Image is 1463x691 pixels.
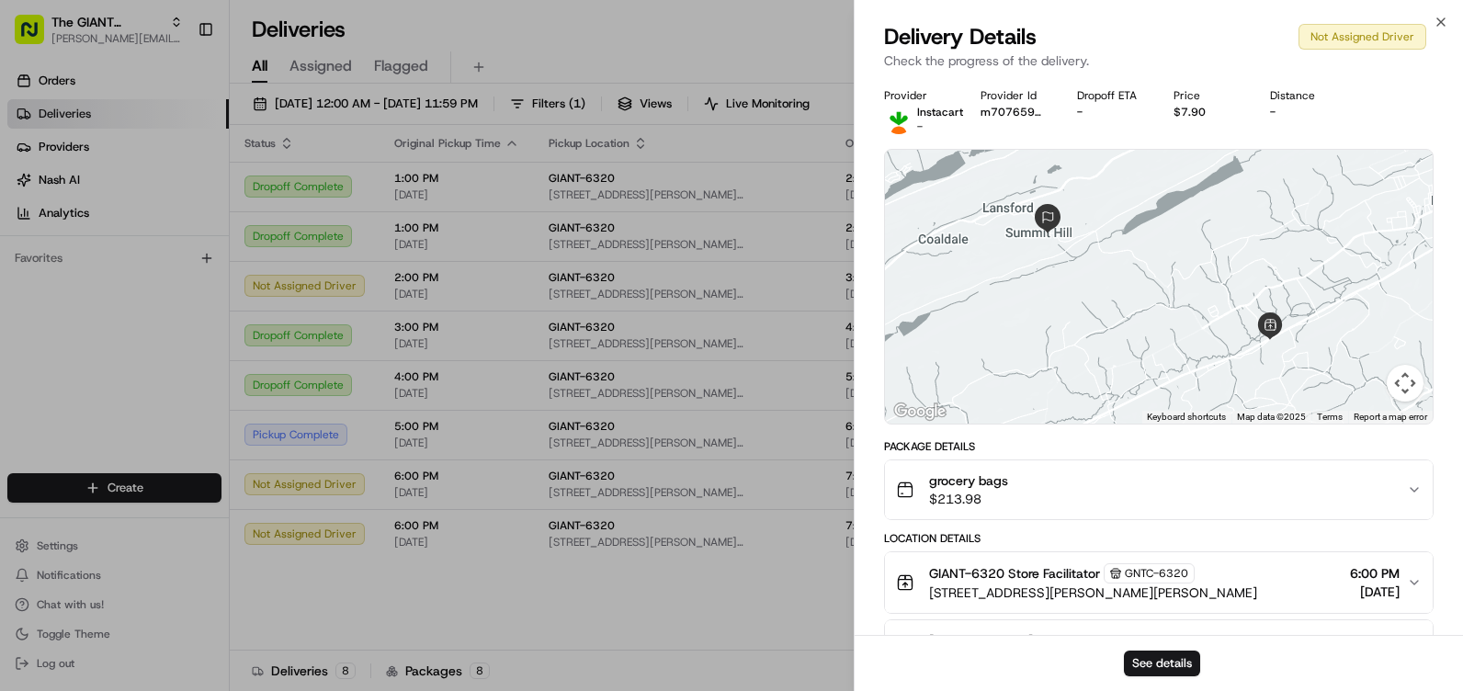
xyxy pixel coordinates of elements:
[1354,412,1427,422] a: Report a map error
[130,405,222,420] a: Powered byPylon
[884,88,951,103] div: Provider
[1270,105,1337,119] div: -
[929,471,1008,490] span: grocery bags
[1350,631,1400,650] span: 7:00 PM
[1350,564,1400,583] span: 6:00 PM
[11,354,148,387] a: 📗Knowledge Base
[884,51,1434,70] p: Check the progress of the delivery.
[18,74,335,103] p: Welcome 👋
[18,239,118,254] div: Past conversations
[885,460,1433,519] button: grocery bags$213.98
[884,439,1434,454] div: Package Details
[1147,411,1226,424] button: Keyboard shortcuts
[61,285,98,300] span: [DATE]
[1174,105,1241,119] div: $7.90
[312,181,335,203] button: Start new chat
[37,361,141,379] span: Knowledge Base
[285,235,335,257] button: See all
[890,400,950,424] img: Google
[981,105,1048,119] button: m707659366
[929,490,1008,508] span: $213.98
[18,176,51,209] img: 1736555255976-a54dd68f-1ca7-489b-9aae-adbdc363a1c4
[929,564,1100,583] span: GIANT-6320 Store Facilitator
[929,583,1257,602] span: [STREET_ADDRESS][PERSON_NAME][PERSON_NAME]
[83,194,253,209] div: We're available if you need us!
[917,119,923,134] span: -
[174,361,295,379] span: API Documentation
[884,531,1434,546] div: Location Details
[1077,88,1144,103] div: Dropoff ETA
[18,18,55,55] img: Nash
[155,363,170,378] div: 💻
[1125,566,1188,581] span: GNTC-6320
[884,105,913,134] img: profile_instacart_ahold_partner.png
[39,176,72,209] img: 8016278978528_b943e370aa5ada12b00a_72.png
[1174,88,1241,103] div: Price
[183,406,222,420] span: Pylon
[884,22,1037,51] span: Delivery Details
[929,631,1033,650] span: [PERSON_NAME]
[1317,412,1343,422] a: Terms
[18,363,33,378] div: 📗
[1077,105,1144,119] div: -
[148,354,302,387] a: 💻API Documentation
[890,400,950,424] a: Open this area in Google Maps (opens a new window)
[48,119,303,138] input: Clear
[1350,583,1400,601] span: [DATE]
[885,620,1433,679] button: [PERSON_NAME]7:00 PM
[1124,651,1200,676] button: See details
[1270,88,1337,103] div: Distance
[1237,412,1306,422] span: Map data ©2025
[885,552,1433,613] button: GIANT-6320 Store FacilitatorGNTC-6320[STREET_ADDRESS][PERSON_NAME][PERSON_NAME]6:00 PM[DATE]
[1387,365,1423,402] button: Map camera controls
[83,176,301,194] div: Start new chat
[917,105,963,119] span: Instacart
[981,88,1048,103] div: Provider Id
